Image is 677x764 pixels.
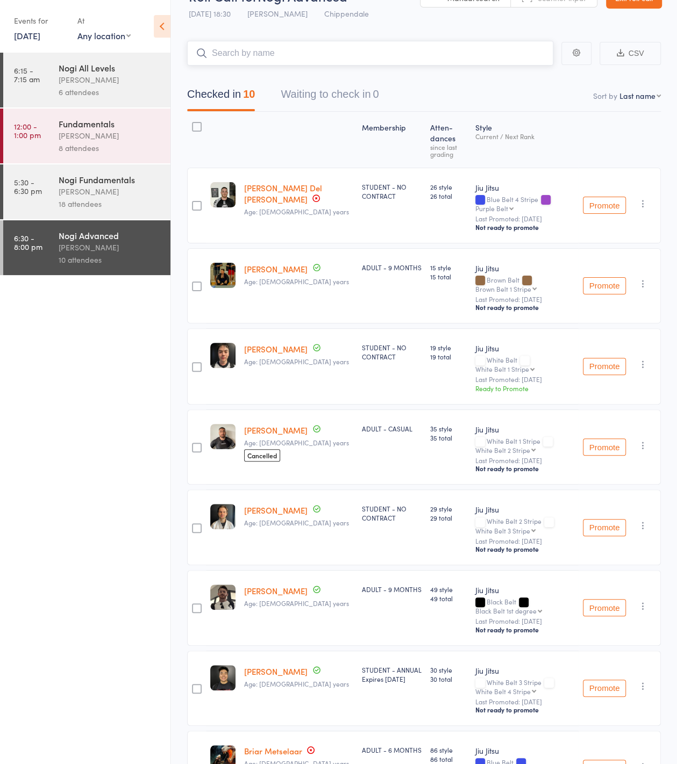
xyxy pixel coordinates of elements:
[361,665,421,683] div: STUDENT - ANNUAL
[3,109,170,163] a: 12:00 -1:00 pmFundamentals[PERSON_NAME]8 attendees
[187,83,255,111] button: Checked in10
[475,263,574,273] div: Jiu Jitsu
[59,241,161,254] div: [PERSON_NAME]
[475,504,574,515] div: Jiu Jitsu
[475,585,574,595] div: Jiu Jitsu
[14,30,40,41] a: [DATE]
[583,599,626,616] button: Promote
[475,537,574,545] small: Last Promoted: [DATE]
[361,263,421,272] div: ADULT - 9 MONTHS
[430,352,467,361] span: 19 total
[475,295,574,303] small: Last Promoted: [DATE]
[244,424,308,436] a: [PERSON_NAME]
[430,513,467,522] span: 29 total
[475,205,508,212] div: Purple Belt
[430,272,467,281] span: 15 total
[475,437,574,453] div: White Belt 1 Stripe
[244,263,308,275] a: [PERSON_NAME]
[475,343,574,354] div: Jiu Jitsu
[210,343,236,368] img: image1748936378.png
[210,504,236,529] img: image1742192756.png
[475,698,574,705] small: Last Promoted: [DATE]
[361,504,421,522] div: STUDENT - NO CONTRACT
[619,90,655,101] div: Last name
[187,41,553,66] input: Search by name
[59,142,161,154] div: 8 attendees
[247,8,308,19] span: [PERSON_NAME]
[189,8,231,19] span: [DATE] 18:30
[430,263,467,272] span: 15 style
[210,585,236,610] img: image1687751499.png
[475,545,574,553] div: Not ready to promote
[600,42,661,65] button: CSV
[475,424,574,435] div: Jiu Jitsu
[281,83,379,111] button: Waiting to check in0
[357,117,425,163] div: Membership
[475,527,530,534] div: White Belt 3 Stripe
[244,449,280,462] span: Cancelled
[583,197,626,214] button: Promote
[210,665,236,690] img: image1724921242.png
[430,143,467,157] div: since last grading
[210,263,236,288] img: image1688701520.png
[475,182,574,193] div: Jiu Jitsu
[430,665,467,674] span: 30 style
[475,607,537,614] div: Black Belt 1st degree
[244,357,349,366] span: Age: [DEMOGRAPHIC_DATA] years
[361,424,421,433] div: ADULT - CASUAL
[77,12,131,30] div: At
[475,598,574,614] div: Black Belt
[475,356,574,372] div: White Belt
[361,585,421,594] div: ADULT - 9 MONTHS
[475,464,574,473] div: Not ready to promote
[59,229,161,241] div: Nogi Advanced
[59,74,161,86] div: [PERSON_NAME]
[244,599,349,608] span: Age: [DEMOGRAPHIC_DATA] years
[475,384,574,393] div: Ready to Promote
[430,594,467,603] span: 49 total
[583,680,626,697] button: Promote
[475,446,530,453] div: White Belt 2 Stripe
[475,196,574,212] div: Blue Belt 4 Stripe
[475,679,574,695] div: White Belt 3 Stripe
[244,518,349,527] span: Age: [DEMOGRAPHIC_DATA] years
[361,674,421,683] div: Expires [DATE]
[324,8,369,19] span: Chippendale
[426,117,471,163] div: Atten­dances
[475,457,574,464] small: Last Promoted: [DATE]
[3,53,170,107] a: 6:15 -7:15 amNogi All Levels[PERSON_NAME]6 attendees
[475,688,531,695] div: White Belt 4 Stripe
[475,276,574,292] div: Brown Belt
[244,745,302,756] a: Briar Metselaar
[430,745,467,754] span: 86 style
[475,705,574,714] div: Not ready to promote
[244,207,349,216] span: Age: [DEMOGRAPHIC_DATA] years
[475,745,574,756] div: Jiu Jitsu
[14,122,41,139] time: 12:00 - 1:00 pm
[244,585,308,596] a: [PERSON_NAME]
[77,30,131,41] div: Any location
[244,438,349,447] span: Age: [DEMOGRAPHIC_DATA] years
[3,220,170,275] a: 6:30 -8:00 pmNogi Advanced[PERSON_NAME]10 attendees
[475,617,574,625] small: Last Promoted: [DATE]
[430,674,467,683] span: 30 total
[430,424,467,433] span: 35 style
[59,62,161,74] div: Nogi All Levels
[244,182,322,205] a: [PERSON_NAME] Del [PERSON_NAME]
[14,178,42,195] time: 5:30 - 6:30 pm
[583,438,626,456] button: Promote
[430,504,467,513] span: 29 style
[59,185,161,198] div: [PERSON_NAME]
[430,343,467,352] span: 19 style
[361,343,421,361] div: STUDENT - NO CONTRACT
[430,182,467,191] span: 26 style
[373,88,379,100] div: 0
[59,198,161,210] div: 18 attendees
[593,90,617,101] label: Sort by
[59,86,161,98] div: 6 attendees
[430,433,467,442] span: 35 total
[14,12,67,30] div: Events for
[361,745,421,754] div: ADULT - 6 MONTHS
[475,665,574,676] div: Jiu Jitsu
[14,234,42,251] time: 6:30 - 8:00 pm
